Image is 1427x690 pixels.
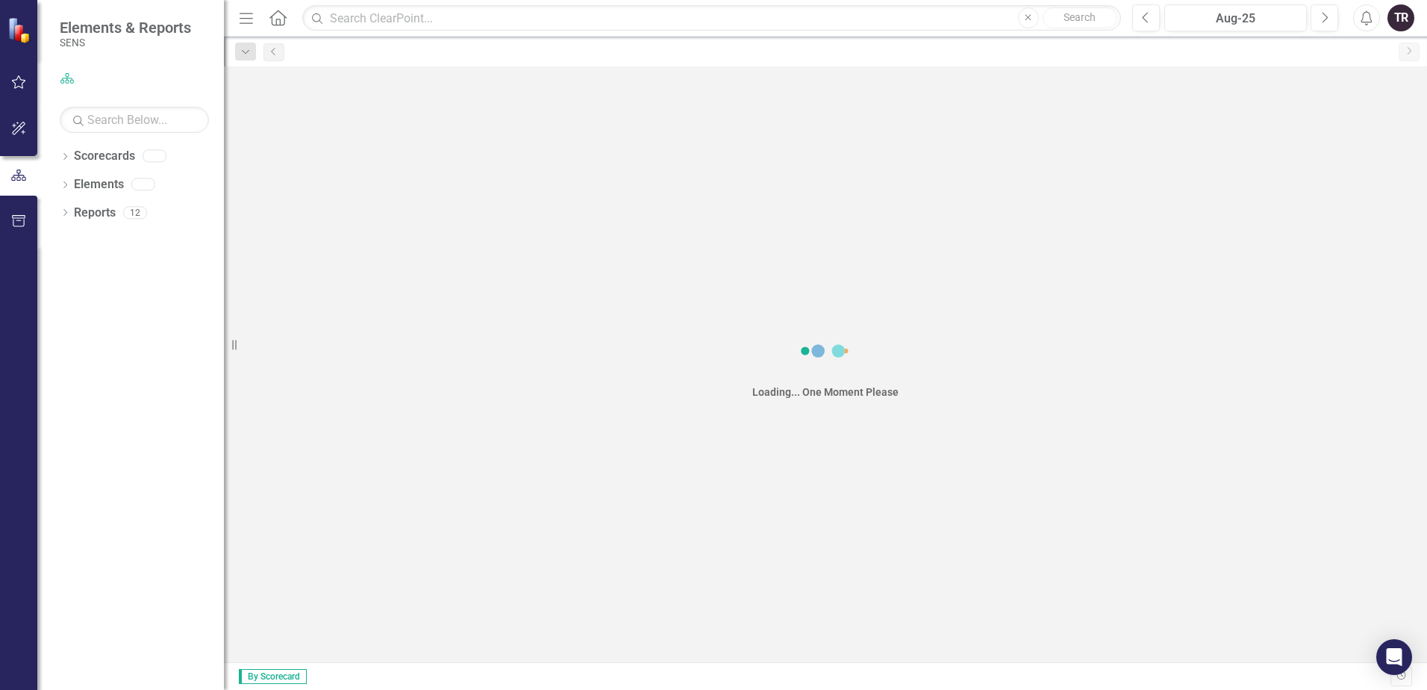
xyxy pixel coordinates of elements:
button: Aug-25 [1164,4,1307,31]
span: Elements & Reports [60,19,191,37]
div: Loading... One Moment Please [752,385,899,400]
button: TR [1387,4,1414,31]
a: Scorecards [74,148,135,165]
span: Search [1064,11,1096,23]
input: Search Below... [60,107,209,133]
a: Elements [74,176,124,193]
input: Search ClearPoint... [302,5,1121,31]
a: Reports [74,205,116,222]
div: Open Intercom Messenger [1376,639,1412,675]
div: Aug-25 [1170,10,1302,28]
small: SENS [60,37,191,49]
span: By Scorecard [239,669,307,684]
img: ClearPoint Strategy [6,16,34,44]
div: 12 [123,206,147,219]
button: Search [1043,7,1117,28]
